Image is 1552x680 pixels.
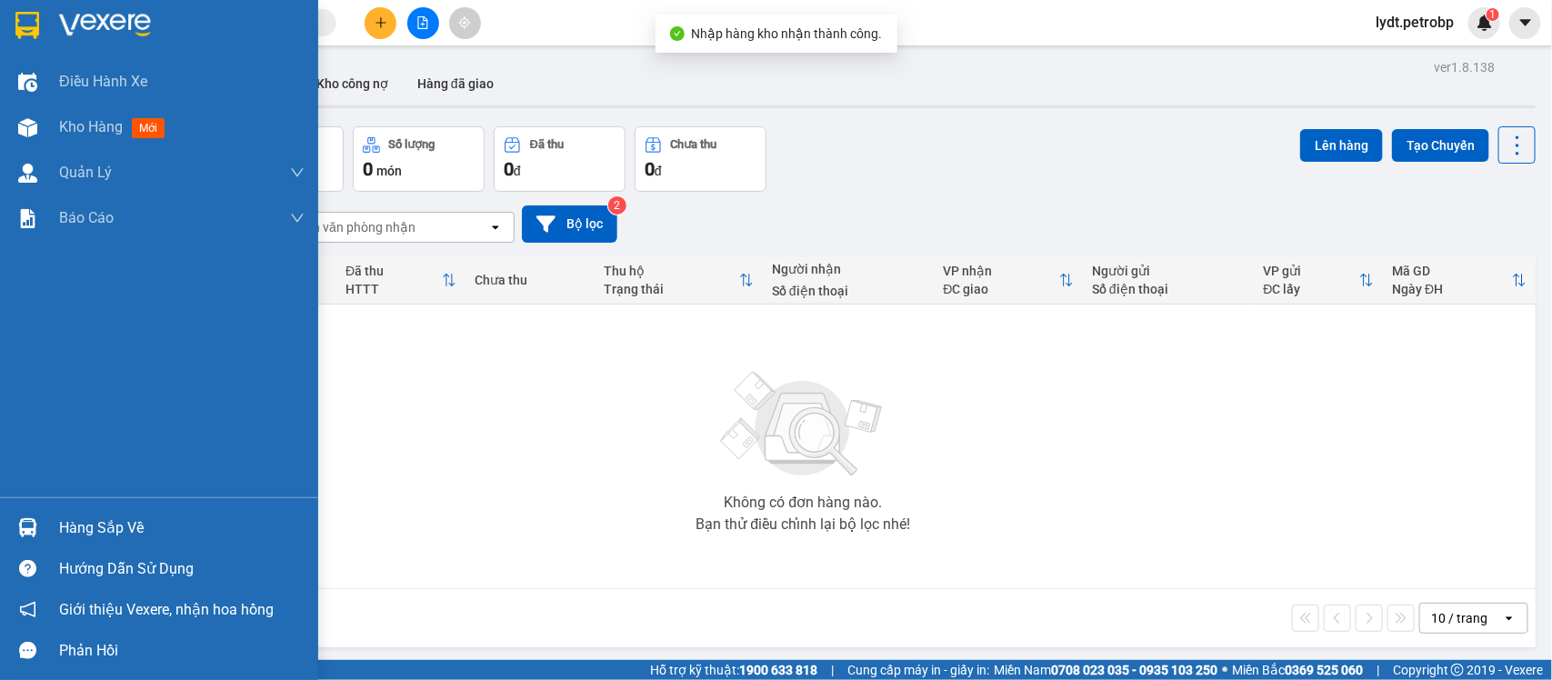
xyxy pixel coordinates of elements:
span: 0 [645,158,655,180]
div: 10 / trang [1431,609,1487,627]
span: | [831,660,834,680]
div: Mã GD [1392,264,1511,278]
img: warehouse-icon [18,518,37,537]
button: Kho công nợ [302,62,403,105]
span: Quản Lý [59,161,112,184]
span: question-circle [19,560,36,577]
button: Lên hàng [1300,129,1383,162]
div: Hướng dẫn sử dụng [59,555,305,583]
sup: 2 [608,196,626,215]
span: đ [655,164,662,178]
strong: 0708 023 035 - 0935 103 250 [1051,663,1217,677]
strong: 1900 633 818 [739,663,817,677]
div: Số điện thoại [772,284,926,298]
span: file-add [416,16,429,29]
img: svg+xml;base64,PHN2ZyBjbGFzcz0ibGlzdC1wbHVnX19zdmciIHhtbG5zPSJodHRwOi8vd3d3LnczLm9yZy8yMDAwL3N2Zy... [712,361,894,488]
img: warehouse-icon [18,164,37,183]
button: aim [449,7,481,39]
div: VP gửi [1264,264,1360,278]
span: Điều hành xe [59,70,147,93]
span: check-circle [670,26,685,41]
div: VP nhận [944,264,1060,278]
button: Số lượng0món [353,126,485,192]
span: món [376,164,402,178]
span: plus [375,16,387,29]
span: Nhập hàng kho nhận thành công. [692,26,883,41]
div: ĐC lấy [1264,282,1360,296]
span: down [290,165,305,180]
span: Báo cáo [59,206,114,229]
div: Chưa thu [671,138,717,151]
span: down [290,211,305,225]
strong: 0369 525 060 [1285,663,1363,677]
div: ver 1.8.138 [1434,57,1495,77]
span: ⚪️ [1222,666,1227,674]
div: Người nhận [772,262,926,276]
th: Toggle SortBy [336,256,466,305]
div: Trạng thái [604,282,739,296]
span: notification [19,601,36,618]
th: Toggle SortBy [1255,256,1384,305]
div: Đã thu [530,138,564,151]
div: Chưa thu [475,273,586,287]
span: Hỗ trợ kỹ thuật: [650,660,817,680]
span: message [19,642,36,659]
div: Thu hộ [604,264,739,278]
button: Tạo Chuyến [1392,129,1489,162]
button: caret-down [1509,7,1541,39]
button: plus [365,7,396,39]
img: solution-icon [18,209,37,228]
div: Không có đơn hàng nào. [724,495,882,510]
span: Kho hàng [59,118,123,135]
span: 0 [363,158,373,180]
div: Chọn văn phòng nhận [290,218,416,236]
span: Miền Bắc [1232,660,1363,680]
svg: open [1502,611,1517,625]
button: Bộ lọc [522,205,617,243]
div: Bạn thử điều chỉnh lại bộ lọc nhé! [696,517,910,532]
div: Số lượng [389,138,436,151]
img: icon-new-feature [1477,15,1493,31]
span: đ [514,164,521,178]
span: Miền Nam [994,660,1217,680]
span: aim [458,16,471,29]
span: Cung cấp máy in - giấy in: [847,660,989,680]
div: Hàng sắp về [59,515,305,542]
th: Toggle SortBy [1383,256,1535,305]
span: mới [132,118,165,138]
div: ĐC giao [944,282,1060,296]
div: Số điện thoại [1092,282,1246,296]
span: | [1377,660,1379,680]
span: lydt.petrobp [1361,11,1468,34]
button: Hàng đã giao [403,62,508,105]
span: Giới thiệu Vexere, nhận hoa hồng [59,598,274,621]
th: Toggle SortBy [595,256,763,305]
div: Đã thu [345,264,442,278]
sup: 1 [1487,8,1499,21]
img: logo-vxr [15,12,39,39]
span: copyright [1451,664,1464,676]
span: 0 [504,158,514,180]
span: 1 [1489,8,1496,21]
div: Người gửi [1092,264,1246,278]
button: Đã thu0đ [494,126,626,192]
button: Chưa thu0đ [635,126,766,192]
img: warehouse-icon [18,73,37,92]
button: file-add [407,7,439,39]
span: caret-down [1517,15,1534,31]
svg: open [488,220,503,235]
div: Phản hồi [59,637,305,665]
th: Toggle SortBy [935,256,1084,305]
div: HTTT [345,282,442,296]
div: Ngày ĐH [1392,282,1511,296]
img: warehouse-icon [18,118,37,137]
